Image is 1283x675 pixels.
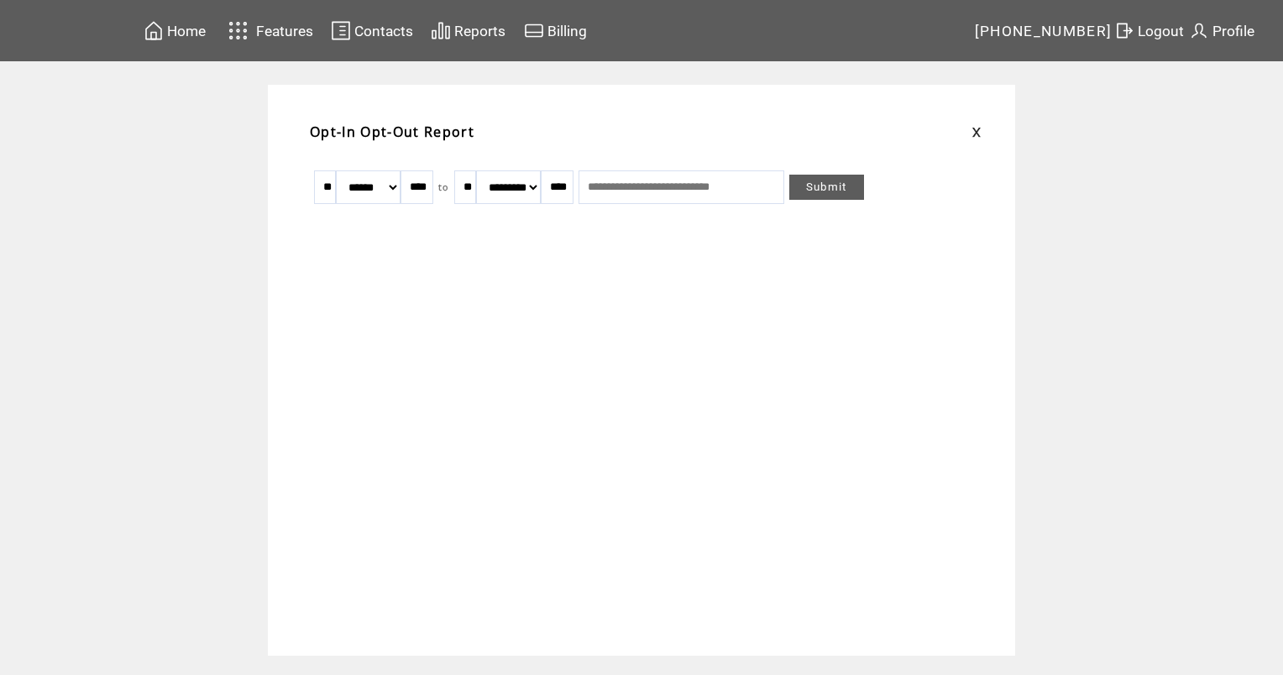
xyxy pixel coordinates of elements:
a: Home [141,18,208,44]
span: Features [256,23,313,39]
a: Features [221,14,316,47]
span: Opt-In Opt-Out Report [310,123,474,141]
a: Logout [1112,18,1186,44]
img: exit.svg [1114,20,1134,41]
span: Reports [454,23,505,39]
a: Profile [1186,18,1257,44]
span: Profile [1212,23,1254,39]
img: profile.svg [1189,20,1209,41]
a: Reports [428,18,508,44]
img: creidtcard.svg [524,20,544,41]
span: [PHONE_NUMBER] [975,23,1113,39]
img: features.svg [223,17,253,44]
span: Home [167,23,206,39]
a: Submit [789,175,864,200]
span: Logout [1138,23,1184,39]
span: Billing [547,23,587,39]
img: chart.svg [431,20,451,41]
a: Billing [521,18,589,44]
a: Contacts [328,18,416,44]
img: home.svg [144,20,164,41]
img: contacts.svg [331,20,351,41]
span: to [438,181,449,193]
span: Contacts [354,23,413,39]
